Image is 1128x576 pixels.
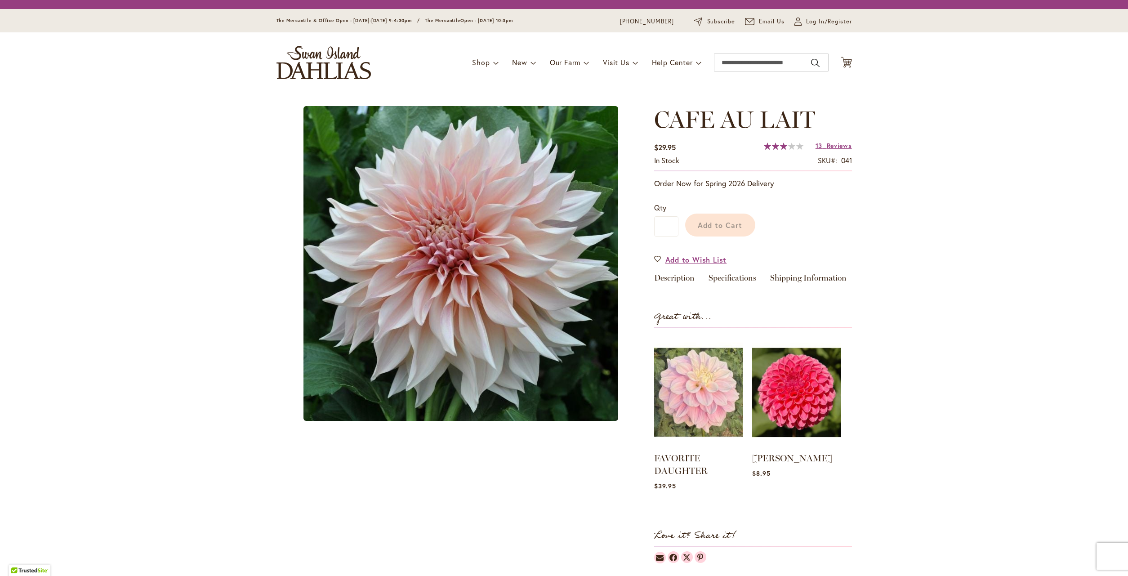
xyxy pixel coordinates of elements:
[811,56,819,70] button: Search
[794,17,852,26] a: Log In/Register
[654,528,736,543] strong: Love it? Share it!
[654,203,666,212] span: Qty
[816,141,852,150] a: 13 Reviews
[827,141,852,150] span: Reviews
[764,143,803,150] div: 60%
[654,309,712,324] strong: Great with...
[770,274,847,287] a: Shipping Information
[654,274,695,287] a: Description
[668,551,679,563] a: Dahlias on Facebook
[695,551,706,563] a: Dahlias on Pinterest
[759,17,785,26] span: Email Us
[654,274,852,287] div: Detailed Product Info
[550,58,580,67] span: Our Farm
[806,17,852,26] span: Log In/Register
[841,156,852,166] div: 041
[7,544,32,569] iframe: Launch Accessibility Center
[694,17,735,26] a: Subscribe
[620,17,674,26] a: [PHONE_NUMBER]
[654,156,679,166] div: Availability
[472,58,490,67] span: Shop
[745,17,785,26] a: Email Us
[303,106,618,421] img: main product photo
[665,255,727,265] span: Add to Wish List
[654,482,676,490] span: $39.95
[654,178,852,189] p: Order Now for Spring 2026 Delivery
[818,156,837,165] strong: SKU
[654,453,708,476] a: FAVORITE DAUGHTER
[276,18,461,23] span: The Mercantile & Office Open - [DATE]-[DATE] 9-4:30pm / The Mercantile
[603,58,629,67] span: Visit Us
[752,337,841,448] img: REBECCA LYNN
[681,551,693,563] a: Dahlias on Twitter
[654,255,727,265] a: Add to Wish List
[816,141,822,150] span: 13
[654,105,815,134] span: CAFE AU LAIT
[752,469,771,478] span: $8.95
[654,337,743,448] img: FAVORITE DAUGHTER
[460,18,513,23] span: Open - [DATE] 10-3pm
[707,17,736,26] span: Subscribe
[654,143,676,152] span: $29.95
[276,46,371,79] a: store logo
[709,274,756,287] a: Specifications
[654,156,679,165] span: In stock
[652,58,693,67] span: Help Center
[752,453,832,464] a: [PERSON_NAME]
[512,58,527,67] span: New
